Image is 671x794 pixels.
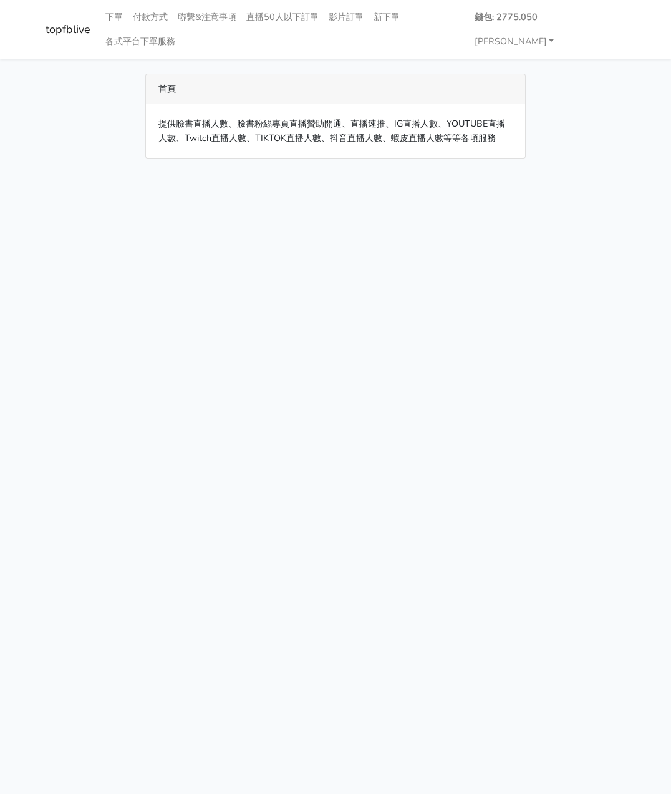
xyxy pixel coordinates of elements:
[128,5,173,29] a: 付款方式
[470,5,543,29] a: 錢包: 2775.050
[146,104,525,158] div: 提供臉書直播人數、臉書粉絲專頁直播贊助開通、直播速推、IG直播人數、YOUTUBE直播人數、Twitch直播人數、TIKTOK直播人數、抖音直播人數、蝦皮直播人數等等各項服務
[100,29,180,54] a: 各式平台下單服務
[475,11,538,23] strong: 錢包: 2775.050
[46,17,90,42] a: topfblive
[324,5,369,29] a: 影片訂單
[369,5,405,29] a: 新下單
[100,5,128,29] a: 下單
[173,5,241,29] a: 聯繫&注意事項
[146,74,525,104] div: 首頁
[241,5,324,29] a: 直播50人以下訂單
[470,29,559,54] a: [PERSON_NAME]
